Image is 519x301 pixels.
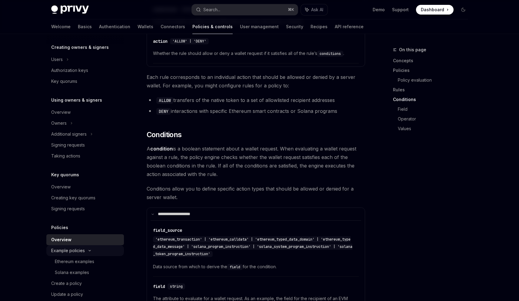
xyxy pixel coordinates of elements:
[51,247,85,254] div: Example policies
[46,192,124,203] a: Creating key quorums
[153,263,359,270] span: Data source from which to derive the for the condition.
[51,109,71,116] div: Overview
[392,7,409,13] a: Support
[192,19,233,34] a: Policies & controls
[393,56,473,66] a: Concepts
[153,38,168,44] div: action
[227,264,243,270] code: field
[51,67,88,74] div: Authorization keys
[55,269,89,276] div: Solana examples
[51,141,85,149] div: Signing requests
[51,236,72,243] div: Overview
[147,130,182,140] span: Conditions
[51,5,89,14] img: dark logo
[398,124,473,134] a: Values
[51,224,68,231] h5: Policies
[458,5,468,15] button: Toggle dark mode
[51,280,82,287] div: Create a policy
[147,96,365,104] li: transfers of the native token to a set of allowlisted recipient addresses
[398,104,473,114] a: Field
[46,267,124,278] a: Solana examples
[170,284,183,289] span: string
[147,184,365,201] span: Conditions allow you to define specific action types that should be allowed or denied for a serve...
[393,66,473,75] a: Policies
[51,152,80,160] div: Taking actions
[46,278,124,289] a: Create a policy
[147,144,365,178] span: A is a boolean statement about a wallet request. When evaluating a wallet request against a rule,...
[55,258,94,265] div: Ethereum examples
[51,171,79,178] h5: Key quorums
[150,146,173,152] strong: condition
[46,203,124,214] a: Signing requests
[46,234,124,245] a: Overview
[192,4,298,15] button: Search...⌘K
[78,19,92,34] a: Basics
[153,283,165,289] div: field
[51,194,95,201] div: Creating key quorums
[147,107,365,115] li: interactions with specific Ethereum smart contracts or Solana programs
[46,181,124,192] a: Overview
[46,140,124,150] a: Signing requests
[99,19,130,34] a: Authentication
[51,56,63,63] div: Users
[51,291,83,298] div: Update a policy
[46,289,124,300] a: Update a policy
[153,237,352,256] span: 'ethereum_transaction' | 'ethereum_calldata' | 'ethereum_typed_data_domain' | 'ethereum_typed_dat...
[51,19,71,34] a: Welcome
[399,46,426,53] span: On this page
[393,85,473,95] a: Rules
[311,19,328,34] a: Recipes
[153,50,359,57] span: Whether the rule should allow or deny a wallet request if it satisfies all of the rule’s .
[421,7,444,13] span: Dashboard
[153,227,182,233] div: field_source
[398,75,473,85] a: Policy evaluation
[416,5,454,15] a: Dashboard
[51,205,85,212] div: Signing requests
[51,96,102,104] h5: Using owners & signers
[317,51,343,57] code: conditions
[311,7,323,13] span: Ask AI
[240,19,279,34] a: User management
[301,4,328,15] button: Ask AI
[51,183,71,191] div: Overview
[288,7,294,12] span: ⌘ K
[156,108,171,115] code: DENY
[138,19,153,34] a: Wallets
[373,7,385,13] a: Demo
[393,95,473,104] a: Conditions
[46,65,124,76] a: Authorization keys
[286,19,303,34] a: Security
[335,19,364,34] a: API reference
[46,107,124,118] a: Overview
[161,19,185,34] a: Connectors
[51,44,109,51] h5: Creating owners & signers
[51,78,77,85] div: Key quorums
[46,150,124,161] a: Taking actions
[51,120,67,127] div: Owners
[147,73,365,90] span: Each rule corresponds to an individual action that should be allowed or denied by a server wallet...
[203,6,220,13] div: Search...
[46,76,124,87] a: Key quorums
[51,130,87,138] div: Additional signers
[46,256,124,267] a: Ethereum examples
[172,39,206,44] span: 'ALLOW' | 'DENY'
[156,97,173,104] code: ALLOW
[398,114,473,124] a: Operator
